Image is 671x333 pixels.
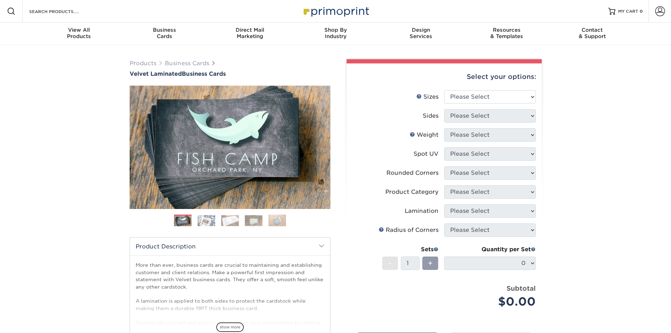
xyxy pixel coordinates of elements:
span: + [428,258,433,269]
h2: Product Description [130,238,330,255]
div: $0.00 [449,293,536,310]
span: 0 [640,9,643,14]
h1: Business Cards [130,70,330,77]
a: DesignServices [378,23,464,45]
div: Industry [293,27,378,39]
div: Radius of Corners [379,226,439,234]
img: Velvet Laminated 01 [130,47,330,248]
span: View All [36,27,122,33]
div: Product Category [385,188,439,196]
a: Products [130,60,156,67]
div: & Support [549,27,635,39]
span: show more [216,322,244,332]
a: Business Cards [165,60,209,67]
div: Services [378,27,464,39]
a: View AllProducts [36,23,122,45]
img: Primoprint [300,4,371,19]
div: Lamination [405,207,439,215]
div: Quantity per Set [444,245,536,254]
span: - [389,258,392,269]
a: Shop ByIndustry [293,23,378,45]
span: Business [122,27,207,33]
span: Design [378,27,464,33]
span: MY CART [618,8,638,14]
div: Cards [122,27,207,39]
a: Direct MailMarketing [207,23,293,45]
img: Business Cards 05 [268,214,286,227]
img: Business Cards 01 [174,212,192,230]
span: Shop By [293,27,378,33]
img: Business Cards 02 [198,215,215,226]
span: Velvet Laminated [130,70,182,77]
span: Direct Mail [207,27,293,33]
input: SEARCH PRODUCTS..... [29,7,97,16]
a: Velvet LaminatedBusiness Cards [130,70,330,77]
div: Sides [423,112,439,120]
a: BusinessCards [122,23,207,45]
div: Marketing [207,27,293,39]
div: Sets [382,245,439,254]
div: Rounded Corners [386,169,439,177]
div: Weight [410,131,439,139]
span: Resources [464,27,549,33]
a: Contact& Support [549,23,635,45]
div: Spot UV [414,150,439,158]
img: Business Cards 03 [221,215,239,226]
strong: Subtotal [507,284,536,292]
div: & Templates [464,27,549,39]
div: Products [36,27,122,39]
a: Resources& Templates [464,23,549,45]
div: Select your options: [352,63,536,90]
div: Sizes [416,93,439,101]
img: Business Cards 04 [245,215,262,226]
span: Contact [549,27,635,33]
